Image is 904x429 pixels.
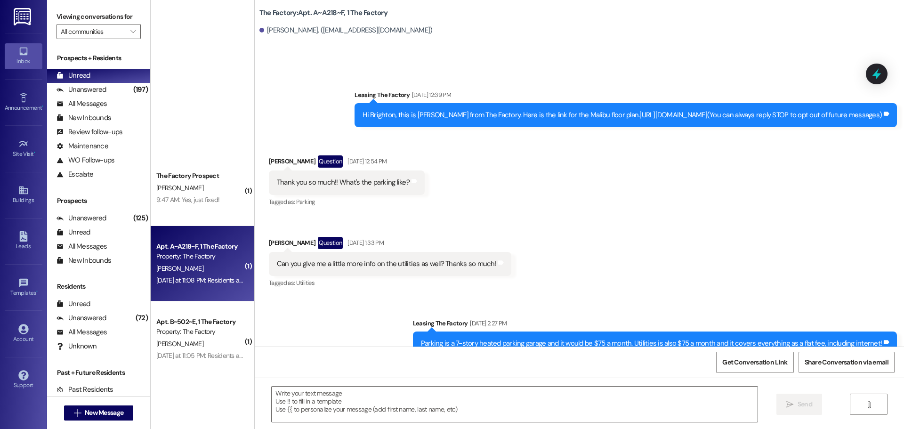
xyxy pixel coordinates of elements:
[56,9,141,24] label: Viewing conversations for
[277,259,496,269] div: Can you give me a little more info on the utilities as well? Thanks so much!
[130,28,136,35] i: 
[131,82,150,97] div: (197)
[277,178,410,187] div: Thank you so much!! What's the parking like?
[296,279,315,287] span: Utilities
[5,182,42,208] a: Buildings
[269,237,511,252] div: [PERSON_NAME]
[34,149,35,156] span: •
[5,367,42,393] a: Support
[156,251,243,261] div: Property: The Factory
[47,53,150,63] div: Prospects + Residents
[56,155,114,165] div: WO Follow-ups
[56,127,122,137] div: Review follow-ups
[776,394,822,415] button: Send
[56,141,108,151] div: Maintenance
[5,136,42,162] a: Site Visit •
[5,43,42,69] a: Inbox
[47,282,150,291] div: Residents
[156,317,243,327] div: Apt. B~502~E, 1 The Factory
[786,401,793,408] i: 
[64,405,134,421] button: New Message
[5,275,42,300] a: Templates •
[56,71,90,81] div: Unread
[56,85,106,95] div: Unanswered
[42,103,43,110] span: •
[156,351,564,360] div: [DATE] at 11:05 PM: Residents and Guarantors: All charges are now due. Any balance unpaid for by ...
[56,313,106,323] div: Unanswered
[269,155,425,170] div: [PERSON_NAME]
[56,227,90,237] div: Unread
[56,99,107,109] div: All Messages
[156,276,564,284] div: [DATE] at 11:08 PM: Residents and Guarantors: All charges are now due. Any balance unpaid for by ...
[318,155,343,167] div: Question
[363,110,882,120] div: Hi Brighton, this is [PERSON_NAME] from The Factory. Here is the link for the Malibu floor plan. ...
[259,25,433,35] div: [PERSON_NAME]. ([EMAIL_ADDRESS][DOMAIN_NAME])
[156,264,203,273] span: [PERSON_NAME]
[56,113,111,123] div: New Inbounds
[413,318,897,332] div: Leasing The Factory
[269,195,425,209] div: Tagged as:
[156,242,243,251] div: Apt. A~A218~F, 1 The Factory
[131,211,150,226] div: (125)
[14,8,33,25] img: ResiDesk Logo
[798,399,812,409] span: Send
[56,256,111,266] div: New Inbounds
[56,385,113,395] div: Past Residents
[56,327,107,337] div: All Messages
[61,24,126,39] input: All communities
[865,401,872,408] i: 
[156,195,220,204] div: 9:47 AM: Yes, just fixed!
[56,242,107,251] div: All Messages
[56,170,93,179] div: Escalate
[85,408,123,418] span: New Message
[56,341,97,351] div: Unknown
[410,90,451,100] div: [DATE] 12:39 PM
[296,198,315,206] span: Parking
[318,237,343,249] div: Question
[74,409,81,417] i: 
[269,276,511,290] div: Tagged as:
[799,352,895,373] button: Share Conversation via email
[345,156,387,166] div: [DATE] 12:54 PM
[355,90,897,103] div: Leasing The Factory
[133,311,150,325] div: (72)
[259,8,387,18] b: The Factory: Apt. A~A218~F, 1 The Factory
[716,352,793,373] button: Get Conversation Link
[156,340,203,348] span: [PERSON_NAME]
[156,171,243,181] div: The Factory Prospect
[421,339,882,348] div: Parking is a 7-story heated parking garage and it would be $75 a month. Utilities is also $75 a m...
[5,228,42,254] a: Leads
[56,299,90,309] div: Unread
[47,196,150,206] div: Prospects
[156,184,203,192] span: [PERSON_NAME]
[156,327,243,337] div: Property: The Factory
[722,357,787,367] span: Get Conversation Link
[345,238,384,248] div: [DATE] 1:33 PM
[805,357,888,367] span: Share Conversation via email
[36,288,38,295] span: •
[47,368,150,378] div: Past + Future Residents
[639,110,707,120] a: [URL][DOMAIN_NAME]
[468,318,507,328] div: [DATE] 2:27 PM
[56,213,106,223] div: Unanswered
[5,321,42,347] a: Account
